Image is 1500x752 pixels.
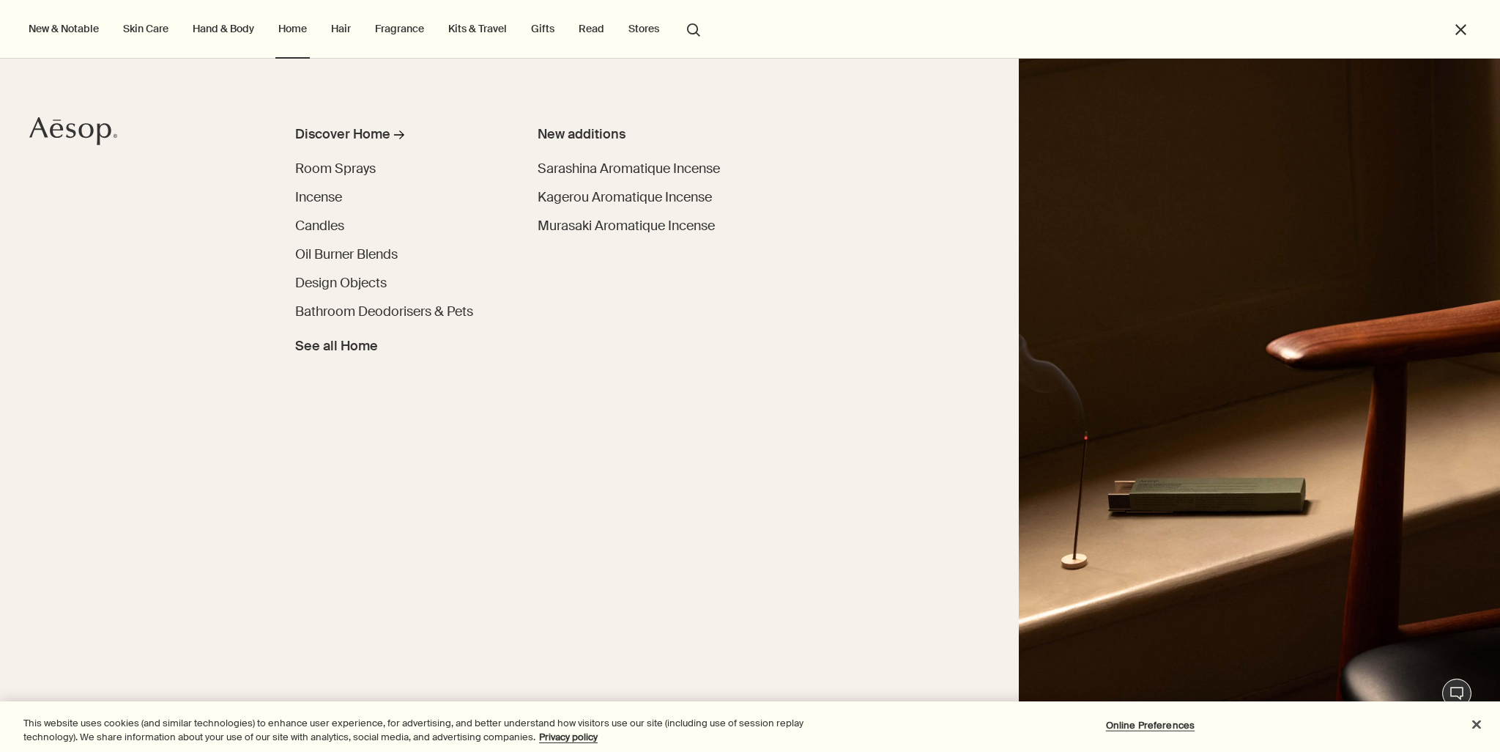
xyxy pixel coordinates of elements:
[1442,679,1471,708] button: Live Assistance
[576,19,607,38] a: Read
[275,19,310,38] a: Home
[1104,711,1196,740] button: Online Preferences, Opens the preference center dialog
[528,19,557,38] a: Gifts
[295,216,344,236] a: Candles
[120,19,171,38] a: Skin Care
[680,15,707,43] button: Open search
[372,19,427,38] a: Fragrance
[538,160,720,177] span: Sarashina Aromatique Incense
[295,160,376,177] span: Room Sprays
[295,159,376,179] a: Room Sprays
[295,273,387,293] a: Design Objects
[295,303,473,320] span: Bathroom Deodorisers & Pets
[538,188,712,207] a: Kagerou Aromatique Incense
[295,336,378,356] span: See all Home
[328,19,354,38] a: Hair
[295,217,344,235] span: Candles
[295,246,398,263] span: Oil Burner Blends
[23,716,825,745] div: This website uses cookies (and similar technologies) to enhance user experience, for advertising,...
[1460,709,1493,741] button: Close
[190,19,257,38] a: Hand & Body
[295,331,378,356] a: See all Home
[538,188,712,206] span: Kagerou Aromatique Incense
[538,217,715,235] span: Murasaki Aromatique Incense
[1452,21,1469,38] button: Close the Menu
[625,19,662,38] button: Stores
[538,125,779,144] div: New additions
[538,216,715,236] a: Murasaki Aromatique Incense
[26,113,121,153] a: Aesop
[295,245,398,265] a: Oil Burner Blends
[295,302,473,322] a: Bathroom Deodorisers & Pets
[538,159,720,179] a: Sarashina Aromatique Incense
[295,125,390,144] div: Discover Home
[295,274,387,292] span: Design Objects
[29,117,117,146] svg: Aesop
[26,19,102,38] button: New & Notable
[445,19,510,38] a: Kits & Travel
[295,125,492,150] a: Discover Home
[1019,59,1500,752] img: Warmly lit room containing lamp and mid-century furniture.
[295,188,342,206] span: Incense
[539,731,598,743] a: More information about your privacy, opens in a new tab
[295,188,342,207] a: Incense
